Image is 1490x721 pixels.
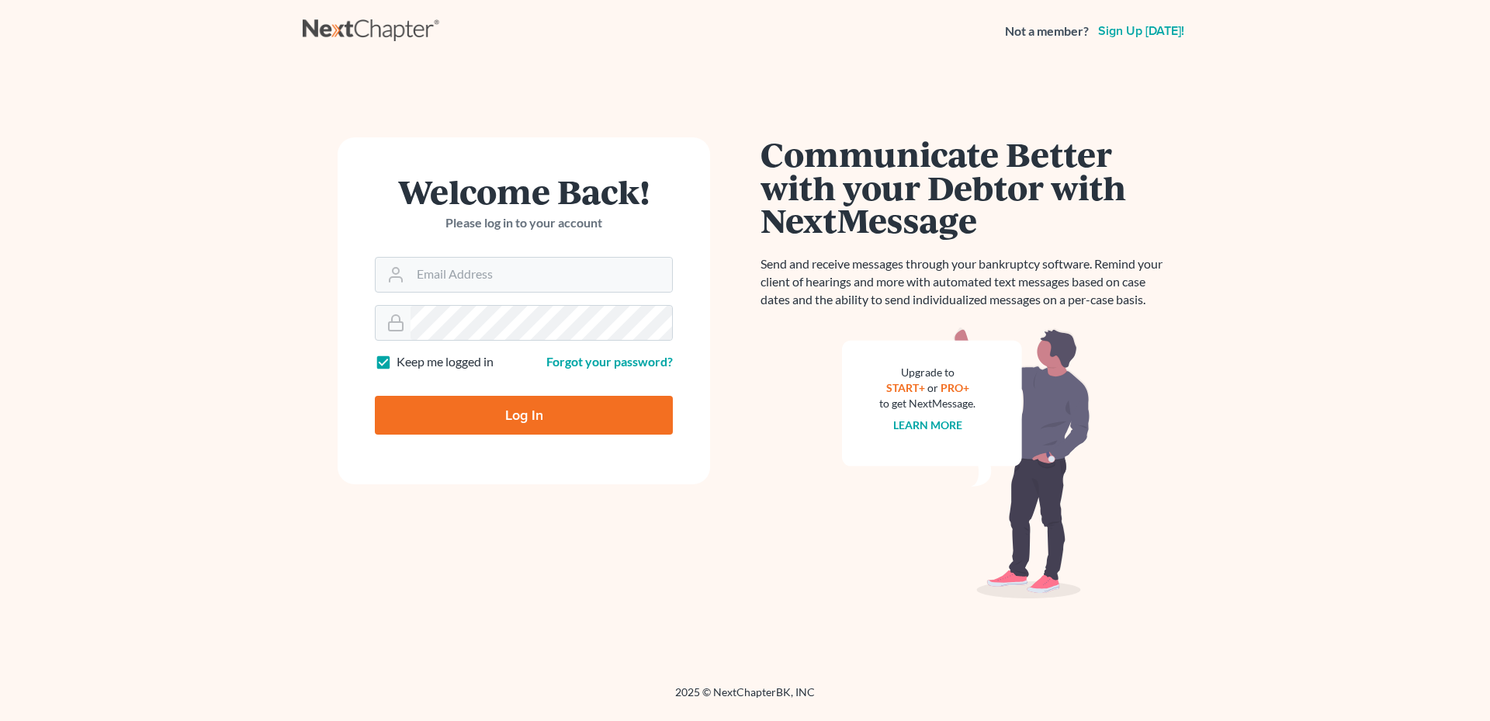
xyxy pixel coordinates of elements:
[941,381,969,394] a: PRO+
[397,353,494,371] label: Keep me logged in
[546,354,673,369] a: Forgot your password?
[761,255,1172,309] p: Send and receive messages through your bankruptcy software. Remind your client of hearings and mo...
[1095,25,1187,37] a: Sign up [DATE]!
[1005,23,1089,40] strong: Not a member?
[303,685,1187,712] div: 2025 © NextChapterBK, INC
[927,381,938,394] span: or
[893,418,962,432] a: Learn more
[879,396,975,411] div: to get NextMessage.
[375,214,673,232] p: Please log in to your account
[411,258,672,292] input: Email Address
[375,396,673,435] input: Log In
[879,365,975,380] div: Upgrade to
[886,381,925,394] a: START+
[761,137,1172,237] h1: Communicate Better with your Debtor with NextMessage
[842,328,1090,599] img: nextmessage_bg-59042aed3d76b12b5cd301f8e5b87938c9018125f34e5fa2b7a6b67550977c72.svg
[375,175,673,208] h1: Welcome Back!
